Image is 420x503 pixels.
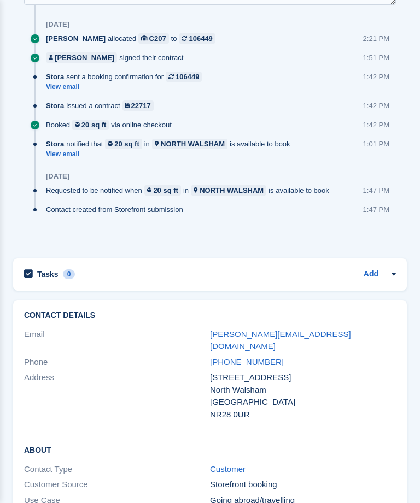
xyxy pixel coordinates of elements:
[24,312,396,321] h2: Contact Details
[24,357,210,369] div: Phone
[24,329,210,353] div: Email
[24,464,210,476] div: Contact Type
[46,205,189,215] div: Contact created from Storefront submission
[363,72,389,82] div: 1:42 PM
[24,479,210,492] div: Customer Source
[363,205,389,215] div: 1:47 PM
[200,186,264,196] div: NORTH WALSHAM
[46,139,64,150] span: Stora
[46,120,177,131] div: Booked via online checkout
[144,186,181,196] a: 20 sq ft
[363,139,389,150] div: 1:01 PM
[46,21,69,29] div: [DATE]
[46,173,69,181] div: [DATE]
[37,270,59,280] h2: Tasks
[24,372,210,421] div: Address
[363,34,389,44] div: 2:21 PM
[210,372,396,384] div: [STREET_ADDRESS]
[46,150,296,159] a: View email
[24,445,396,455] h2: About
[105,139,142,150] a: 20 sq ft
[114,139,139,150] div: 20 sq ft
[46,101,159,111] div: issued a contract
[189,34,212,44] div: 106449
[363,101,389,111] div: 1:42 PM
[179,34,215,44] a: 106449
[149,34,166,44] div: C207
[46,72,207,82] div: sent a booking confirmation for
[210,330,351,352] a: [PERSON_NAME][EMAIL_ADDRESS][DOMAIN_NAME]
[210,397,396,409] div: [GEOGRAPHIC_DATA]
[131,101,151,111] div: 22717
[210,465,246,474] a: Customer
[46,53,189,63] div: signed their contract
[210,479,396,492] div: Storefront booking
[138,34,169,44] a: C207
[363,120,389,131] div: 1:42 PM
[176,72,199,82] div: 106449
[364,269,378,281] a: Add
[46,34,221,44] div: allocated to
[210,384,396,397] div: North Walsham
[46,34,106,44] span: [PERSON_NAME]
[363,53,389,63] div: 1:51 PM
[46,83,207,92] a: View email
[81,120,107,131] div: 20 sq ft
[46,186,335,196] div: Requested to be notified when in is available to book
[46,101,64,111] span: Stora
[153,186,178,196] div: 20 sq ft
[152,139,227,150] a: NORTH WALSHAM
[55,53,114,63] div: [PERSON_NAME]
[46,72,64,82] span: Stora
[166,72,202,82] a: 106449
[191,186,266,196] a: NORTH WALSHAM
[161,139,225,150] div: NORTH WALSHAM
[46,139,296,150] div: notified that in is available to book
[363,186,389,196] div: 1:47 PM
[122,101,154,111] a: 22717
[210,409,396,422] div: NR28 0UR
[72,120,109,131] a: 20 sq ft
[46,53,117,63] a: [PERSON_NAME]
[63,270,75,280] div: 0
[210,358,284,367] a: [PHONE_NUMBER]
